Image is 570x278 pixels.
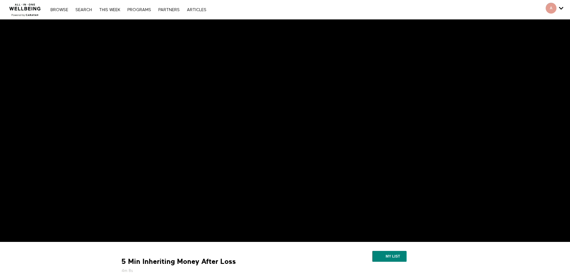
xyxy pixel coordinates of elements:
[372,251,406,262] button: My list
[184,8,209,12] a: ARTICLES
[155,8,183,12] a: PARTNERS
[121,268,323,274] h5: 4m 8s
[72,8,95,12] a: Search
[121,257,236,266] strong: 5 Min Inheriting Money After Loss
[124,8,154,12] a: PROGRAMS
[47,7,209,13] nav: Primary
[47,8,71,12] a: Browse
[96,8,123,12] a: THIS WEEK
